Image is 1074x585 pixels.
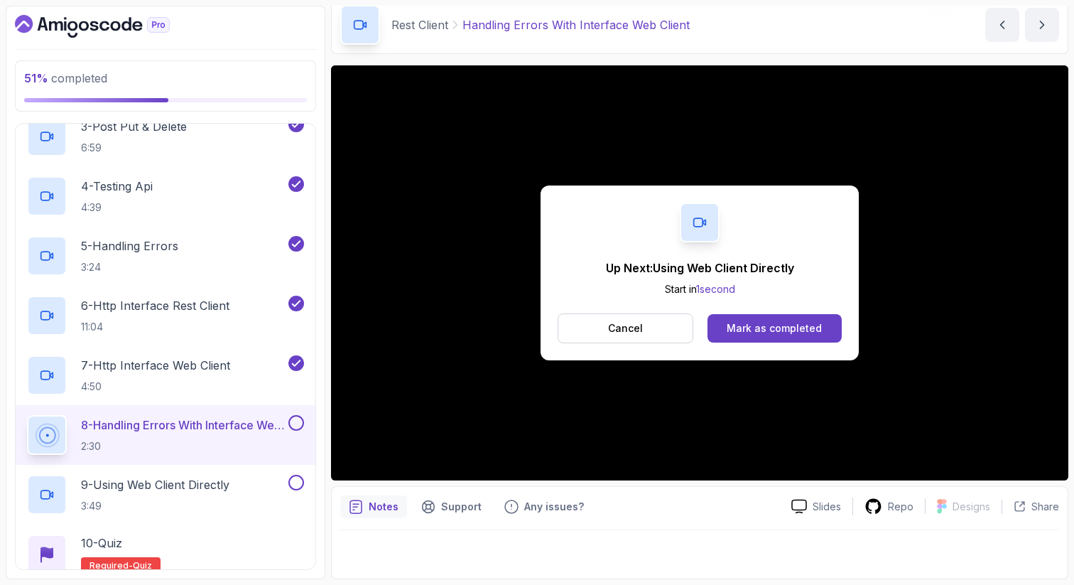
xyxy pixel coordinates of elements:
[81,476,229,493] p: 9 - Using Web Client Directly
[985,8,1019,42] button: previous content
[780,499,852,514] a: Slides
[81,380,230,394] p: 4:50
[391,16,448,33] p: Rest Client
[953,500,990,514] p: Designs
[1002,500,1059,514] button: Share
[727,321,822,336] div: Mark as completed
[15,15,202,38] a: Dashboard
[24,71,107,85] span: completed
[707,314,842,343] button: Mark as completed
[81,320,229,334] p: 11:04
[813,500,841,514] p: Slides
[81,260,178,274] p: 3:24
[81,417,286,434] p: 8 - Handling Errors With Interface Web Client
[133,560,152,571] span: quiz
[81,237,178,254] p: 5 - Handling Errors
[24,71,48,85] span: 51 %
[27,117,304,156] button: 3-Post Put & Delete6:59
[1031,500,1059,514] p: Share
[89,560,133,571] span: Required-
[81,118,187,135] p: 3 - Post Put & Delete
[853,498,925,515] a: Repo
[696,283,735,295] span: 1 second
[27,355,304,395] button: 7-Http Interface Web Client4:50
[524,500,584,514] p: Any issues?
[81,439,286,453] p: 2:30
[81,200,153,215] p: 4:39
[606,259,794,277] p: Up Next: Using Web Client Directly
[27,296,304,336] button: 6-Http Interface Rest Client11:04
[81,357,230,374] p: 7 - Http Interface Web Client
[608,321,643,336] p: Cancel
[496,495,592,518] button: Feedback button
[27,535,304,574] button: 10-QuizRequired-quiz
[413,495,490,518] button: Support button
[27,415,304,455] button: 8-Handling Errors With Interface Web Client2:30
[81,535,122,552] p: 10 - Quiz
[558,313,693,343] button: Cancel
[27,236,304,276] button: 5-Handling Errors3:24
[81,178,153,195] p: 4 - Testing Api
[27,176,304,216] button: 4-Testing Api4:39
[441,500,482,514] p: Support
[81,141,187,155] p: 6:59
[340,495,407,518] button: notes button
[81,499,229,513] p: 3:49
[462,16,690,33] p: Handling Errors With Interface Web Client
[888,500,913,514] p: Repo
[369,500,398,514] p: Notes
[27,475,304,515] button: 9-Using Web Client Directly3:49
[331,65,1068,481] iframe: 7 - Handling Errors with Interface Web Client
[606,282,794,296] p: Start in
[1025,8,1059,42] button: next content
[81,297,229,314] p: 6 - Http Interface Rest Client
